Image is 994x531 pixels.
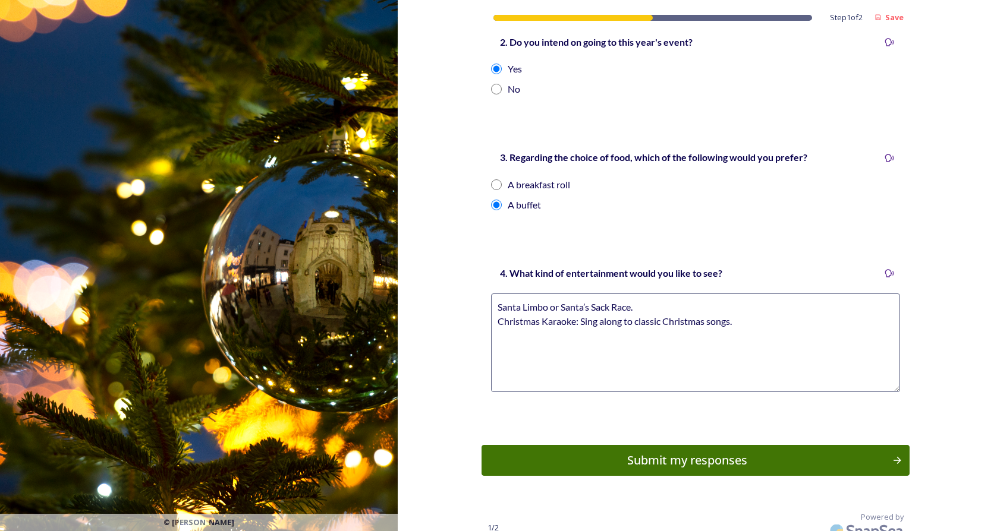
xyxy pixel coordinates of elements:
[482,445,910,476] button: Continue
[500,267,722,279] strong: 4. What kind of entertainment would you like to see?
[500,151,807,163] strong: 3. Regarding the choice of food, which of the following would you prefer?
[491,293,900,392] textarea: Santa Limbo or Santa’s Sack Race. Christmas Karaoke: Sing along to classic Christmas songs.
[885,12,904,23] strong: Save
[508,62,522,76] div: Yes
[508,198,541,212] div: A buffet
[500,36,693,48] strong: 2. Do you intend on going to this year's event?
[488,451,886,469] div: Submit my responses
[508,82,520,96] div: No
[861,511,904,523] span: Powered by
[163,517,234,528] span: © [PERSON_NAME]
[508,178,570,192] div: A breakfast roll
[830,12,863,23] span: Step 1 of 2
